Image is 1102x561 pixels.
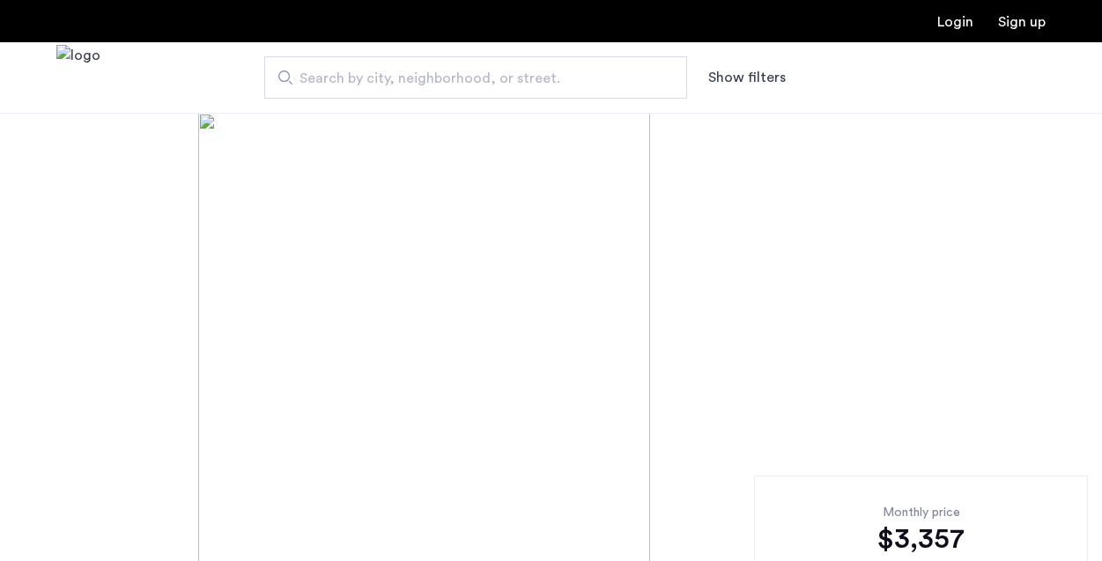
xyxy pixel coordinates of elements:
[708,67,786,88] button: Show or hide filters
[782,504,1060,521] div: Monthly price
[300,68,638,89] span: Search by city, neighborhood, or street.
[56,45,100,111] img: logo
[56,45,100,111] a: Cazamio Logo
[998,15,1046,29] a: Registration
[937,15,973,29] a: Login
[264,56,687,99] input: Apartment Search
[782,521,1060,557] div: $3,357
